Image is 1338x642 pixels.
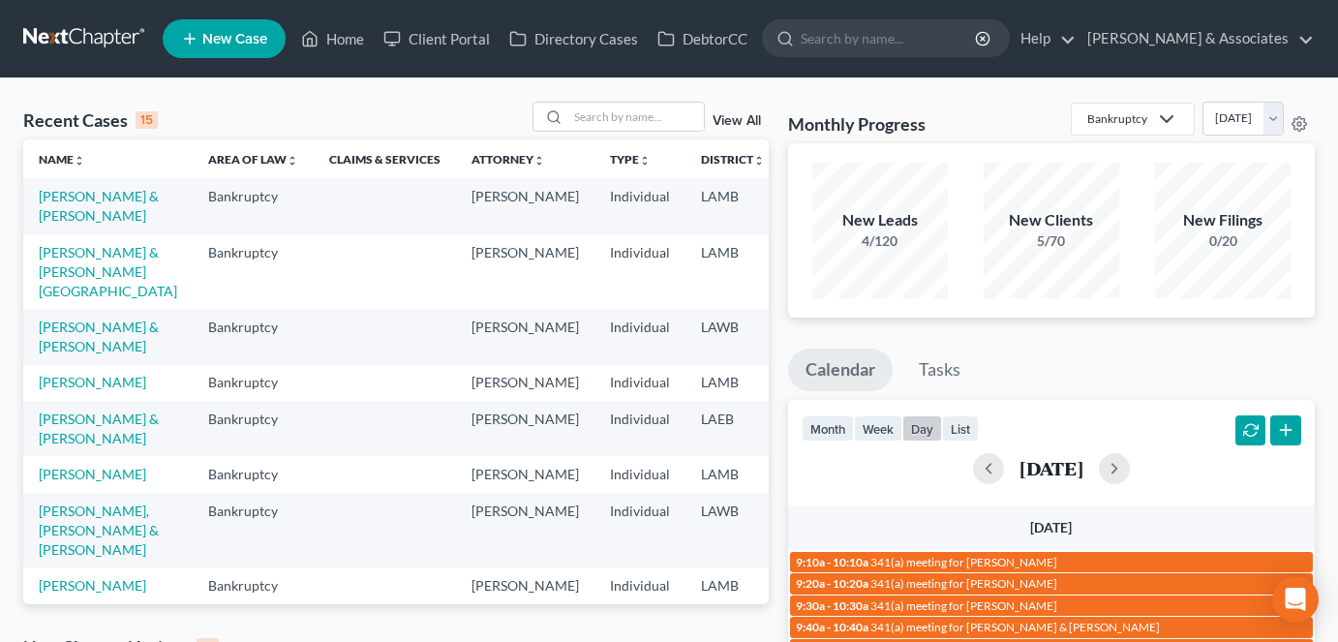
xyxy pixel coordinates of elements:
a: Home [291,21,374,56]
a: View All [713,114,761,128]
i: unfold_more [639,155,651,167]
a: Districtunfold_more [701,152,765,167]
a: [PERSON_NAME] [39,374,146,390]
div: 0/20 [1155,231,1291,251]
div: New Clients [984,209,1119,231]
button: list [942,415,979,442]
td: [PERSON_NAME] [456,401,594,456]
span: 9:10a - 10:10a [796,555,868,569]
td: Individual [594,178,685,233]
td: Bankruptcy [193,493,314,567]
a: [PERSON_NAME] & [PERSON_NAME][GEOGRAPHIC_DATA] [39,244,177,299]
a: Tasks [901,349,978,391]
a: Client Portal [374,21,500,56]
a: [PERSON_NAME] & Associates [1078,21,1314,56]
td: Individual [594,401,685,456]
td: [PERSON_NAME] [456,456,594,492]
div: 5/70 [984,231,1119,251]
i: unfold_more [753,155,765,167]
button: month [802,415,854,442]
a: [PERSON_NAME], [PERSON_NAME] & [PERSON_NAME] [39,503,159,558]
td: [PERSON_NAME] [456,493,594,567]
td: Bankruptcy [193,309,314,364]
i: unfold_more [533,155,545,167]
a: [PERSON_NAME] [39,466,146,482]
td: Bankruptcy [193,178,314,233]
a: Attorneyunfold_more [471,152,545,167]
td: [PERSON_NAME] [456,365,594,401]
td: LAWB [685,493,780,567]
td: LAMB [685,234,780,309]
div: New Filings [1155,209,1291,231]
td: Individual [594,365,685,401]
div: Recent Cases [23,108,158,132]
a: Directory Cases [500,21,648,56]
td: Individual [594,309,685,364]
td: Bankruptcy [193,456,314,492]
span: New Case [202,32,267,46]
span: 9:30a - 10:30a [796,598,868,613]
a: Typeunfold_more [610,152,651,167]
td: Bankruptcy [193,567,314,603]
input: Search by name... [568,103,704,131]
a: [PERSON_NAME] & [PERSON_NAME] [39,411,159,446]
td: [PERSON_NAME] [456,309,594,364]
span: [DATE] [1030,519,1072,535]
h3: Monthly Progress [788,112,926,136]
td: Bankruptcy [193,365,314,401]
a: Calendar [788,349,893,391]
a: [PERSON_NAME] [39,577,146,594]
button: day [902,415,942,442]
input: Search by name... [801,20,978,56]
td: LAMB [685,365,780,401]
a: Help [1011,21,1076,56]
span: 341(a) meeting for [PERSON_NAME] [870,576,1057,591]
td: [PERSON_NAME] [456,234,594,309]
td: [PERSON_NAME] [456,178,594,233]
a: [PERSON_NAME] & [PERSON_NAME] [39,319,159,354]
div: 4/120 [812,231,948,251]
td: Individual [594,234,685,309]
td: Individual [594,456,685,492]
td: Bankruptcy [193,234,314,309]
div: 15 [136,111,158,129]
th: Claims & Services [314,139,456,178]
td: LAMB [685,567,780,603]
td: Bankruptcy [193,401,314,456]
span: 9:20a - 10:20a [796,576,868,591]
button: week [854,415,902,442]
div: Open Intercom Messenger [1272,576,1319,623]
td: LAMB [685,178,780,233]
a: Area of Lawunfold_more [208,152,298,167]
i: unfold_more [287,155,298,167]
span: 341(a) meeting for [PERSON_NAME] [870,555,1057,569]
a: Nameunfold_more [39,152,85,167]
div: New Leads [812,209,948,231]
td: Individual [594,493,685,567]
span: 341(a) meeting for [PERSON_NAME] & [PERSON_NAME] [870,620,1160,634]
a: [PERSON_NAME] & [PERSON_NAME] [39,188,159,224]
td: LAMB [685,456,780,492]
td: [PERSON_NAME] [456,567,594,603]
div: Bankruptcy [1087,110,1147,127]
a: DebtorCC [648,21,757,56]
span: 341(a) meeting for [PERSON_NAME] [870,598,1057,613]
td: LAWB [685,309,780,364]
td: Individual [594,567,685,603]
span: 9:40a - 10:40a [796,620,868,634]
h2: [DATE] [1019,458,1083,478]
td: LAEB [685,401,780,456]
i: unfold_more [74,155,85,167]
